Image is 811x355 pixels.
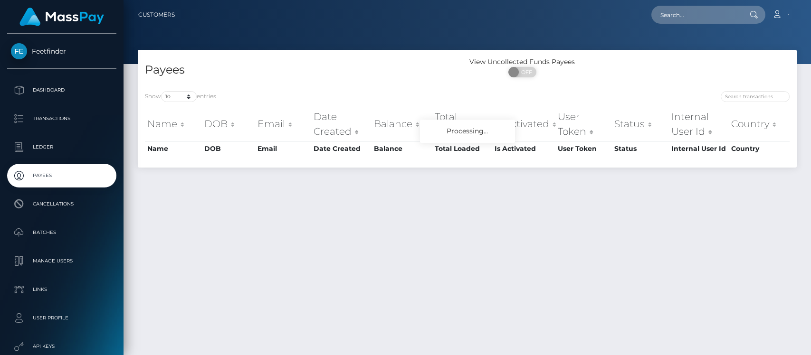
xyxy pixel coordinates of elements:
[138,5,175,25] a: Customers
[432,141,492,156] th: Total Loaded
[7,306,116,330] a: User Profile
[7,278,116,301] a: Links
[7,164,116,187] a: Payees
[669,107,729,141] th: Internal User Id
[145,62,460,78] h4: Payees
[11,43,27,59] img: Feetfinder
[11,225,113,240] p: Batches
[721,91,790,102] input: Search transactions
[145,107,202,141] th: Name
[255,107,311,141] th: Email
[161,91,197,102] select: Showentries
[420,120,515,143] div: Processing...
[11,254,113,268] p: Manage Users
[555,141,611,156] th: User Token
[255,141,311,156] th: Email
[11,83,113,97] p: Dashboard
[11,311,113,325] p: User Profile
[11,197,113,211] p: Cancellations
[729,141,790,156] th: Country
[468,57,577,67] div: View Uncollected Funds Payees
[11,112,113,126] p: Transactions
[202,141,256,156] th: DOB
[7,192,116,216] a: Cancellations
[11,282,113,297] p: Links
[7,78,116,102] a: Dashboard
[729,107,790,141] th: Country
[19,8,104,26] img: MassPay Logo
[555,107,611,141] th: User Token
[612,141,669,156] th: Status
[7,135,116,159] a: Ledger
[311,107,372,141] th: Date Created
[11,168,113,183] p: Payees
[514,67,537,77] span: OFF
[492,141,556,156] th: Is Activated
[492,107,556,141] th: Is Activated
[372,107,432,141] th: Balance
[651,6,741,24] input: Search...
[11,140,113,154] p: Ledger
[7,107,116,131] a: Transactions
[372,141,432,156] th: Balance
[11,339,113,354] p: API Keys
[311,141,372,156] th: Date Created
[612,107,669,141] th: Status
[7,249,116,273] a: Manage Users
[7,47,116,56] span: Feetfinder
[145,141,202,156] th: Name
[7,221,116,244] a: Batches
[202,107,256,141] th: DOB
[145,91,216,102] label: Show entries
[669,141,729,156] th: Internal User Id
[432,107,492,141] th: Total Loaded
